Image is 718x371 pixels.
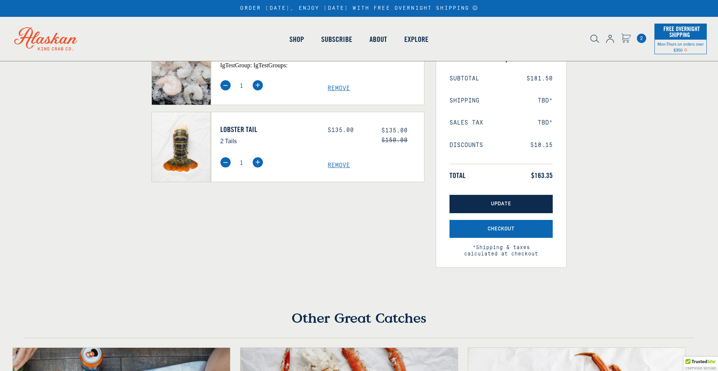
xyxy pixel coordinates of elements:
[449,238,553,257] span: *Shipping & taxes calculated at checkout
[328,162,424,169] a: Remove
[24,310,694,338] h4: Other Great Catches
[488,226,515,232] span: Checkout
[220,62,252,68] span: igTestGroup:
[252,157,263,168] img: plus
[449,30,553,62] h3: Order Summary
[4,17,88,61] img: Alaskan King Crab Co. logo
[220,125,317,134] a: Lobster Tail
[240,5,478,12] div: ORDER [DATE], ENJOY [DATE] WITH FREE OVERNIGHT SHIPPING
[220,157,231,168] img: minus
[621,33,631,44] a: Cart
[590,35,599,43] img: search
[254,62,288,68] span: igTestGroups:
[252,80,263,91] img: plus
[449,220,553,238] button: Checkout
[527,75,553,82] span: $181.50
[281,18,313,61] a: Shop
[396,18,437,61] a: Explore
[684,357,718,371] div: Trusted Site Badge
[449,119,483,126] span: Sales Tax
[684,47,687,52] span: Shipping Notice Icon
[662,23,700,40] span: Free Overnight Shipping
[381,137,408,144] s: $150.00
[637,34,646,43] a: Cart
[637,34,646,43] span: 2
[449,195,553,213] button: Update
[657,41,704,52] span: Mon-Thurs on orders over $350
[220,136,317,145] p: 2 Tails
[328,85,424,92] a: Remove
[449,142,483,149] span: Discounts
[381,127,408,134] span: $135.00
[361,18,396,61] a: About
[220,80,231,91] img: minus
[606,35,614,43] img: account
[530,142,553,149] span: $18.15
[449,75,479,82] span: Subtotal
[531,171,553,180] span: $163.35
[313,18,361,61] a: Subscribe
[491,201,511,207] span: Update
[152,112,211,182] img: Lobster Tail - 2 Tails
[328,127,370,134] div: $135.00
[449,97,479,104] span: Shipping
[152,20,211,105] img: Peeled & Deveined, Tail-Off Gulf Shrimp - 2 lbs (8 Servings)
[472,5,478,10] a: Announcement Bar Modal
[449,171,466,180] span: Total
